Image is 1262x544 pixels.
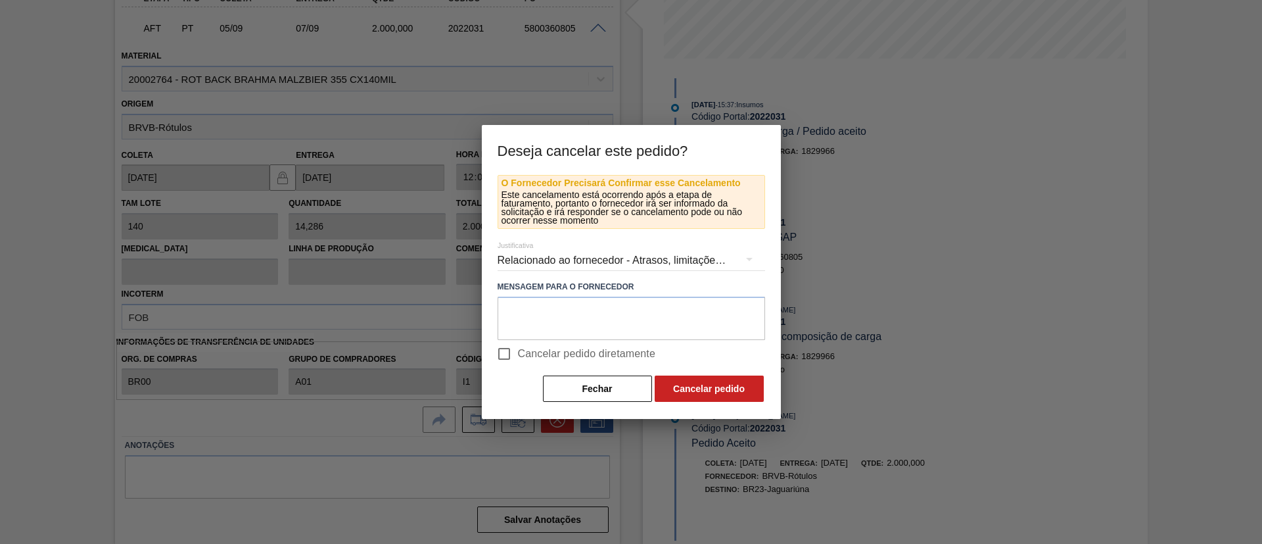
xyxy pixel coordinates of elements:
div: Relacionado ao fornecedor - Atrasos, limitações de capacidade, etc. [498,242,765,279]
label: Mensagem para o Fornecedor [498,278,765,297]
p: Este cancelamento está ocorrendo após a etapa de faturamento, portanto o fornecedor irá ser infor... [502,191,761,225]
span: Cancelar pedido diretamente [518,346,656,362]
button: Fechar [543,376,652,402]
p: O Fornecedor Precisará Confirmar esse Cancelamento [502,179,761,187]
button: Cancelar pedido [655,376,764,402]
h3: Deseja cancelar este pedido? [482,125,781,175]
